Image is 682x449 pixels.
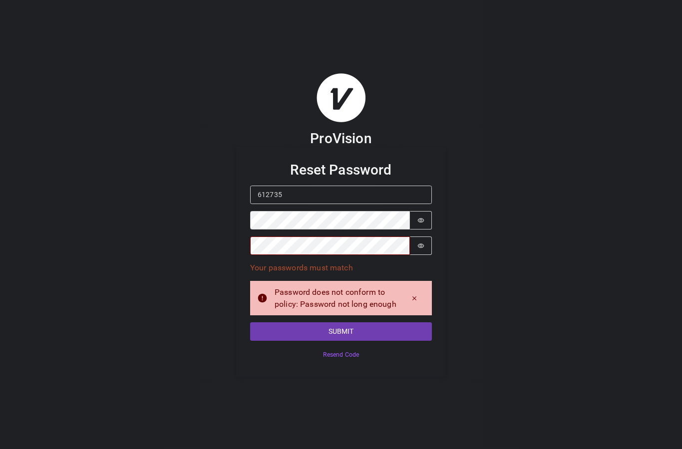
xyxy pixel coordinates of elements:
button: Show password [410,211,432,229]
button: Resend Code [250,348,432,362]
h3: Reset Password [250,161,432,179]
button: Submit [250,322,432,341]
div: Password does not conform to policy: Password not long enough [275,286,397,310]
h3: ProVision [310,130,371,147]
p: Your passwords must match [250,262,432,274]
button: Dismiss alert [404,291,425,305]
button: Show password [410,236,432,255]
input: Enter your Confirmation Code [250,186,432,204]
